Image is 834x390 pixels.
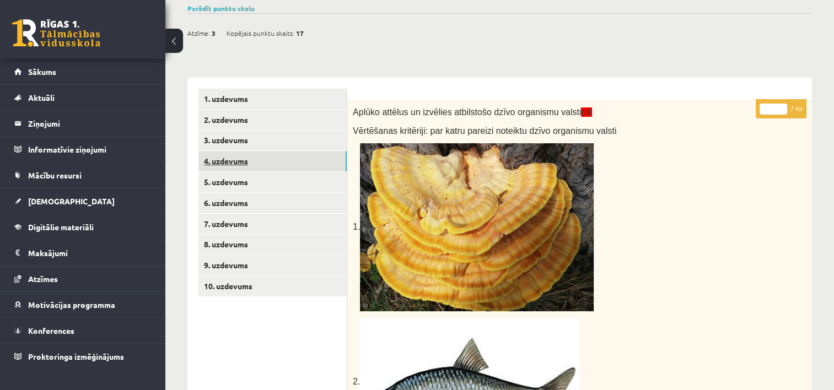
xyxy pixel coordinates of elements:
[198,193,347,213] a: 6. uzdevums
[187,25,210,41] span: Atzīme:
[28,326,74,335] span: Konferences
[756,99,806,118] p: / 4p
[14,318,152,343] a: Konferences
[28,240,152,266] legend: Maksājumi
[28,93,55,102] span: Aktuāli
[14,162,152,188] a: Mācību resursi
[14,188,152,214] a: [DEMOGRAPHIC_DATA]
[12,19,100,47] a: Rīgas 1. Tālmācības vidusskola
[198,214,347,234] a: 7. uzdevums
[198,276,347,296] a: 10. uzdevums
[14,292,152,317] a: Motivācijas programma
[28,170,82,180] span: Mācību resursi
[353,222,360,231] span: 1.
[28,196,115,206] span: [DEMOGRAPHIC_DATA]
[198,172,347,192] a: 5. uzdevums
[198,110,347,130] a: 2. uzdevums
[353,126,616,136] span: Vērtēšanas kritēriji: par katru pareizi noteiktu dzīvo organismu valsti
[14,85,152,110] a: Aktuāli
[28,111,152,136] legend: Ziņojumi
[296,25,304,41] span: 17
[198,234,347,254] a: 8. uzdevums
[14,111,152,136] a: Ziņojumi
[353,377,360,386] span: 2.
[360,143,594,311] img: A close up of a mushroom Description automatically generated
[14,137,152,162] a: Informatīvie ziņojumi
[28,222,94,232] span: Digitālie materiāli
[581,107,592,117] span: (I)!
[198,89,347,109] a: 1. uzdevums
[28,67,56,77] span: Sākums
[353,107,592,117] span: Aplūko attēlus un izvēlies atbilstošo dzīvo organismu valsti
[14,214,152,240] a: Digitālie materiāli
[14,240,152,266] a: Maksājumi
[198,151,347,171] a: 4. uzdevums
[212,25,216,41] span: 3
[14,266,152,291] a: Atzīmes
[14,344,152,369] a: Proktoringa izmēģinājums
[28,300,115,310] span: Motivācijas programma
[28,351,124,361] span: Proktoringa izmēģinājums
[198,255,347,275] a: 9. uzdevums
[227,25,294,41] span: Kopējais punktu skaits:
[14,59,152,84] a: Sākums
[198,130,347,150] a: 3. uzdevums
[28,137,152,162] legend: Informatīvie ziņojumi
[28,274,58,284] span: Atzīmes
[187,4,255,13] a: Parādīt punktu skalu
